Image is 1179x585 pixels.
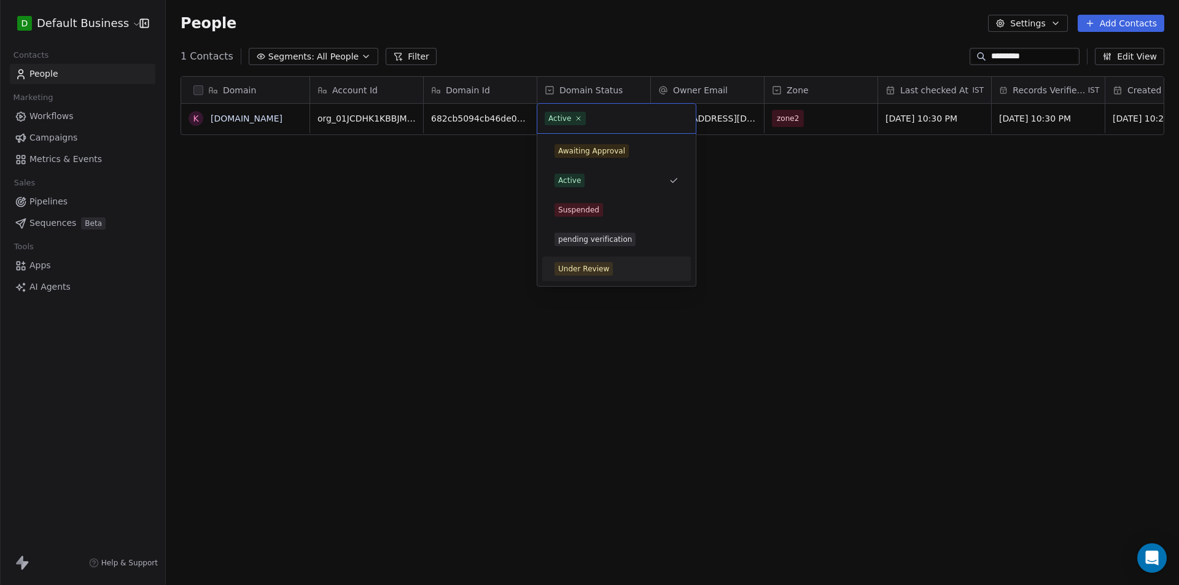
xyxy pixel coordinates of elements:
[558,204,599,215] div: Suspended
[558,145,625,157] div: Awaiting Approval
[558,234,632,245] div: pending verification
[558,175,581,186] div: Active
[542,139,691,281] div: Suggestions
[558,263,609,274] div: Under Review
[548,113,571,124] div: Active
